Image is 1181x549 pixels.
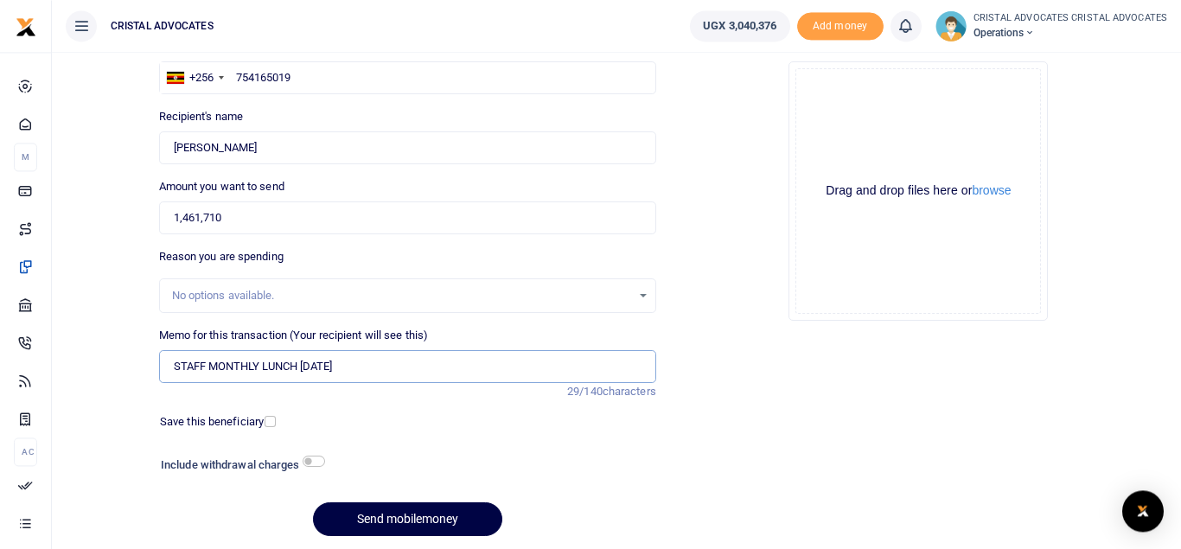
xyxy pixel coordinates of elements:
input: Enter extra information [159,350,656,383]
input: Loading name... [159,131,656,164]
div: +256 [189,69,214,86]
li: Ac [14,437,37,466]
label: Memo for this transaction (Your recipient will see this) [159,327,429,344]
span: characters [603,385,656,398]
button: Send mobilemoney [313,502,502,536]
span: Operations [974,25,1168,41]
input: UGX [159,201,656,234]
img: logo-small [16,16,36,37]
label: Recipient's name [159,108,244,125]
label: Reason you are spending [159,248,284,265]
li: M [14,143,37,171]
img: profile-user [935,10,967,41]
span: Add money [797,12,884,41]
span: 29/140 [567,385,603,398]
span: UGX 3,040,376 [703,17,776,35]
div: File Uploader [788,61,1048,321]
div: Open Intercom Messenger [1122,490,1164,532]
div: Drag and drop files here or [796,182,1040,199]
label: Amount you want to send [159,178,284,195]
button: browse [972,184,1011,196]
a: profile-user CRISTAL ADVOCATES CRISTAL ADVOCATES Operations [935,10,1168,41]
span: CRISTAL ADVOCATES [104,18,220,34]
h6: Include withdrawal charges [161,458,316,472]
div: Uganda: +256 [160,62,229,93]
small: CRISTAL ADVOCATES CRISTAL ADVOCATES [974,11,1168,26]
label: Save this beneficiary [160,413,264,431]
div: No options available. [172,287,631,304]
input: Enter phone number [159,61,656,94]
li: Toup your wallet [797,12,884,41]
a: Add money [797,18,884,31]
a: logo-small logo-large logo-large [16,19,36,32]
a: UGX 3,040,376 [690,10,789,41]
li: Wallet ballance [683,10,796,41]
